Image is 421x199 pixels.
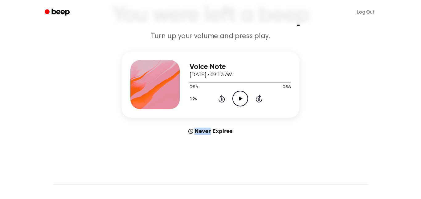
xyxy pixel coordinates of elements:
div: Never Expires [122,128,299,135]
span: [DATE] · 09:13 AM [190,72,233,78]
span: 0:56 [283,84,291,91]
span: 0:56 [190,84,198,91]
h3: Voice Note [190,63,291,71]
a: Log Out [351,5,381,20]
a: Beep [40,6,75,18]
button: 1.0x [190,94,199,104]
p: Turn up your volume and press play. [92,31,329,42]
